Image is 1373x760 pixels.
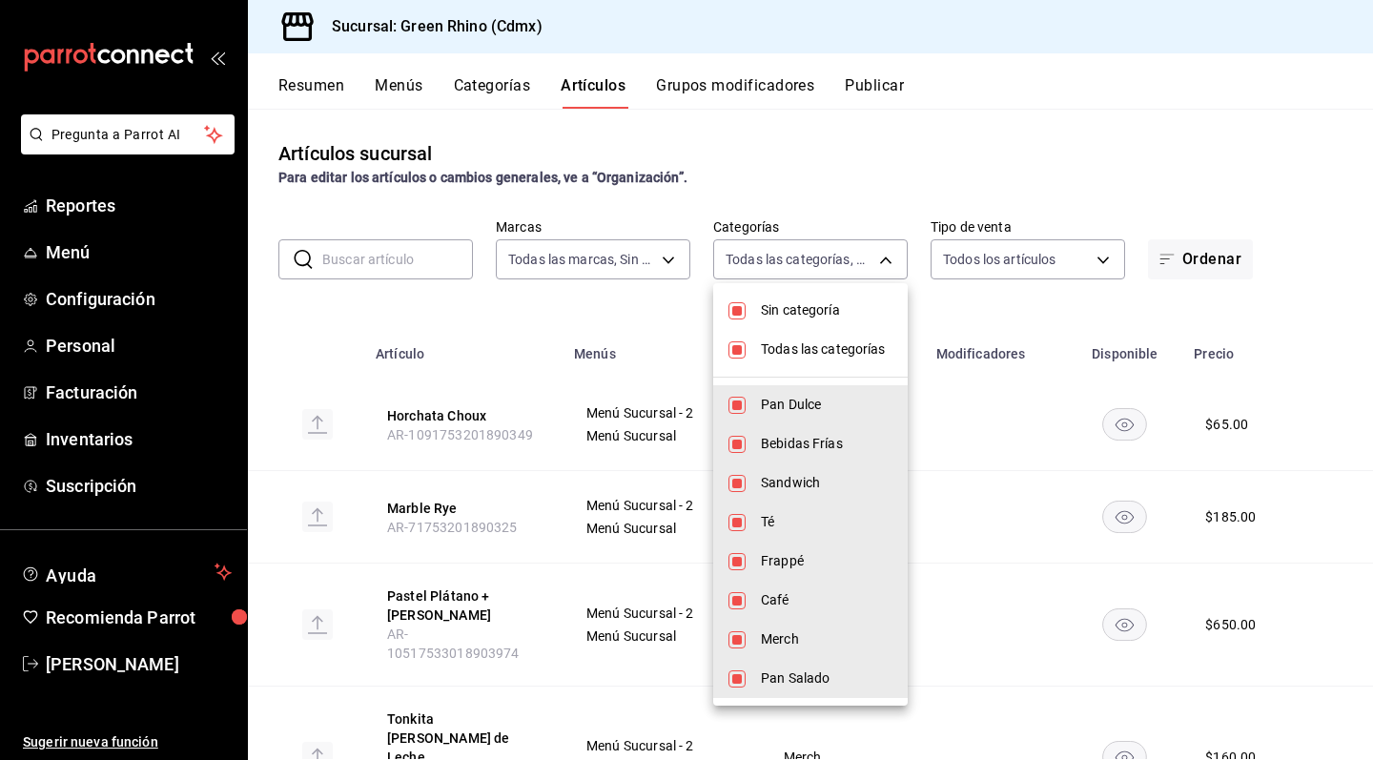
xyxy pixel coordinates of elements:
span: Todas las categorías [761,339,892,359]
span: Pan Dulce [761,395,892,415]
span: Sin categoría [761,300,892,320]
span: Merch [761,629,892,649]
span: Sandwich [761,473,892,493]
span: Té [761,512,892,532]
span: Café [761,590,892,610]
span: Pan Salado [761,668,892,688]
span: Frappé [761,551,892,571]
span: Bebidas Frías [761,434,892,454]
